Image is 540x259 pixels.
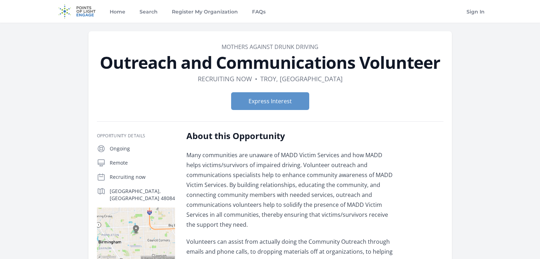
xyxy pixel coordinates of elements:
p: Remote [110,159,175,166]
a: Mothers Against Drunk Driving [222,43,318,51]
h1: Outreach and Communications Volunteer [97,54,443,71]
h3: Opportunity Details [97,133,175,139]
dd: Troy, [GEOGRAPHIC_DATA] [260,74,343,84]
button: Express Interest [231,92,309,110]
h2: About this Opportunity [186,130,394,142]
p: Recruiting now [110,173,175,181]
div: • [255,74,257,84]
p: Ongoing [110,145,175,152]
p: [GEOGRAPHIC_DATA], [GEOGRAPHIC_DATA] 48084 [110,188,175,202]
dd: Recruiting now [198,74,252,84]
p: Many communities are unaware of MADD Victim Services and how MADD helps victims/survivors of impa... [186,150,394,230]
